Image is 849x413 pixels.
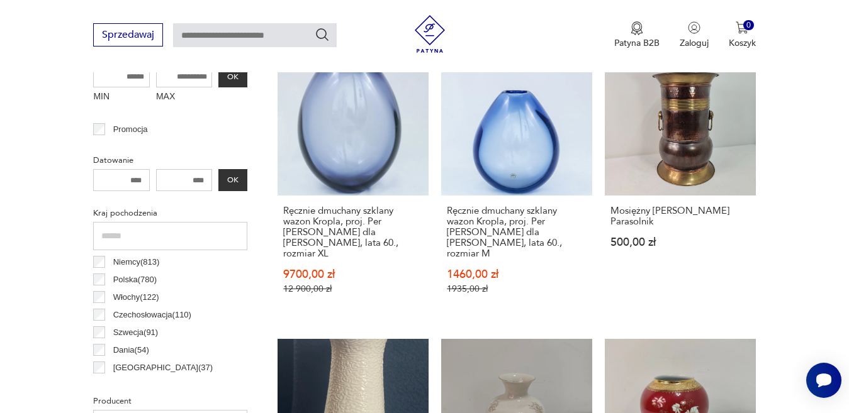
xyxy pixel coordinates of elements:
[729,37,756,49] p: Koszyk
[218,65,247,87] button: OK
[113,255,160,269] p: Niemcy ( 813 )
[806,363,841,398] iframe: Smartsupp widget button
[93,206,247,220] p: Kraj pochodzenia
[614,21,660,49] button: Patyna B2B
[441,45,592,319] a: SaleKlasykRęcznie dmuchany szklany wazon Kropla, proj. Per Lütken dla Holmegaard, lata 60., rozmi...
[610,206,750,227] h3: Mosiężny [PERSON_NAME] Parasolnik
[283,206,423,259] h3: Ręcznie dmuchany szklany wazon Kropla, proj. Per [PERSON_NAME] dla [PERSON_NAME], lata 60., rozmi...
[283,269,423,280] p: 9700,00 zł
[113,308,191,322] p: Czechosłowacja ( 110 )
[93,23,163,47] button: Sprzedawaj
[736,21,748,34] img: Ikona koszyka
[113,123,148,136] p: Promocja
[113,343,149,357] p: Dania ( 54 )
[93,87,150,107] label: MIN
[113,290,159,304] p: Włochy ( 122 )
[113,273,157,287] p: Polska ( 780 )
[411,15,449,53] img: Patyna - sklep z meblami i dekoracjami vintage
[113,361,213,375] p: [GEOGRAPHIC_DATA] ( 37 )
[614,37,660,49] p: Patyna B2B
[614,21,660,49] a: Ikona medaluPatyna B2B
[688,21,700,34] img: Ikonka użytkownika
[283,284,423,294] p: 12 900,00 zł
[743,20,754,31] div: 0
[610,237,750,248] p: 500,00 zł
[218,169,247,191] button: OK
[156,87,213,107] label: MAX
[680,21,709,49] button: Zaloguj
[113,378,155,392] p: Francja ( 31 )
[631,21,643,35] img: Ikona medalu
[447,269,587,280] p: 1460,00 zł
[93,31,163,40] a: Sprzedawaj
[447,206,587,259] h3: Ręcznie dmuchany szklany wazon Kropla, proj. Per [PERSON_NAME] dla [PERSON_NAME], lata 60., rozmi...
[680,37,709,49] p: Zaloguj
[315,27,330,42] button: Szukaj
[93,394,247,408] p: Producent
[113,326,159,339] p: Szwecja ( 91 )
[605,45,756,319] a: Mosiężny Miedziany Wazon ParasolnikMosiężny [PERSON_NAME] Parasolnik500,00 zł
[278,45,429,319] a: SaleKlasykRęcznie dmuchany szklany wazon Kropla, proj. Per Lütken dla Holmegaard, lata 60., rozmi...
[447,284,587,294] p: 1935,00 zł
[93,153,247,167] p: Datowanie
[729,21,756,49] button: 0Koszyk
